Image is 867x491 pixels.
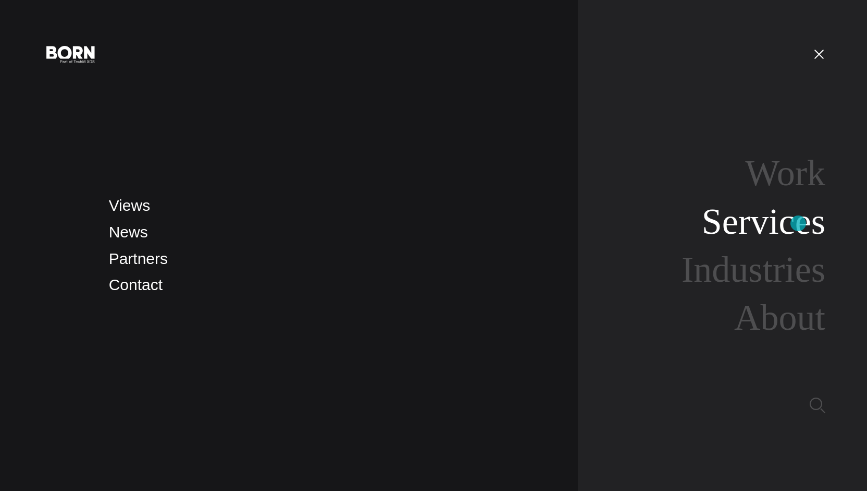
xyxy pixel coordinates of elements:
[745,153,825,193] a: Work
[734,297,825,338] a: About
[109,223,148,241] a: News
[109,276,163,293] a: Contact
[807,43,832,65] button: Open
[810,398,825,413] img: Search
[702,201,825,242] a: Services
[109,197,150,214] a: Views
[682,249,825,290] a: Industries
[109,250,168,267] a: Partners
